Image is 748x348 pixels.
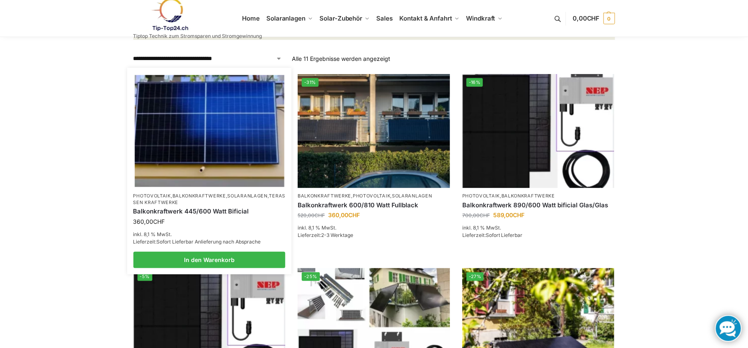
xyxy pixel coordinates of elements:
[328,211,360,218] bdi: 360,00
[315,212,325,218] span: CHF
[480,212,490,218] span: CHF
[462,74,615,188] img: Bificiales Hochleistungsmodul
[462,201,615,209] a: Balkonkraftwerk 890/600 Watt bificial Glas/Glas
[573,14,599,22] span: 0,00
[377,14,393,22] span: Sales
[133,193,286,205] a: Terassen Kraftwerke
[157,239,261,245] span: Sofort Lieferbar Anlieferung nach Absprache
[462,74,615,188] a: -16%Bificiales Hochleistungsmodul
[298,193,351,199] a: Balkonkraftwerke
[298,201,450,209] a: Balkonkraftwerk 600/810 Watt Fullblack
[133,53,282,64] select: Shop-Reihenfolge
[348,211,360,218] span: CHF
[298,74,450,188] img: 2 Balkonkraftwerke
[228,193,268,199] a: Solaranlagen
[573,6,615,31] a: 0,00CHF 0
[133,218,165,225] bdi: 360,00
[298,212,325,218] bdi: 520,00
[298,193,450,199] p: , ,
[462,193,615,199] p: ,
[292,54,390,63] p: Alle 11 Ergebnisse werden angezeigt
[298,232,353,238] span: Lieferzeit:
[501,193,555,199] a: Balkonkraftwerke
[172,193,226,199] a: Balkonkraftwerke
[321,232,353,238] span: 2-3 Werktage
[320,14,363,22] span: Solar-Zubehör
[400,14,452,22] span: Kontakt & Anfahrt
[392,193,432,199] a: Solaranlagen
[587,14,600,22] span: CHF
[133,193,171,199] a: Photovoltaik
[133,207,286,216] a: Balkonkraftwerk 445/600 Watt Bificial
[466,14,495,22] span: Windkraft
[462,193,500,199] a: Photovoltaik
[298,224,450,232] p: inkl. 8,1 % MwSt.
[486,232,523,238] span: Sofort Lieferbar
[133,252,286,268] a: In den Warenkorb legen: „Balkonkraftwerk 445/600 Watt Bificial“
[462,232,523,238] span: Lieferzeit:
[133,34,262,39] p: Tiptop Technik zum Stromsparen und Stromgewinnung
[154,218,165,225] span: CHF
[493,211,525,218] bdi: 589,00
[298,74,450,188] a: -31%2 Balkonkraftwerke
[133,193,286,206] p: , , ,
[133,239,261,245] span: Lieferzeit:
[462,224,615,232] p: inkl. 8,1 % MwSt.
[604,13,615,24] span: 0
[513,211,525,218] span: CHF
[133,231,286,238] p: inkl. 8,1 % MwSt.
[353,193,390,199] a: Photovoltaik
[462,212,490,218] bdi: 700,00
[135,75,284,187] img: Solaranlage für den kleinen Balkon
[266,14,305,22] span: Solaranlagen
